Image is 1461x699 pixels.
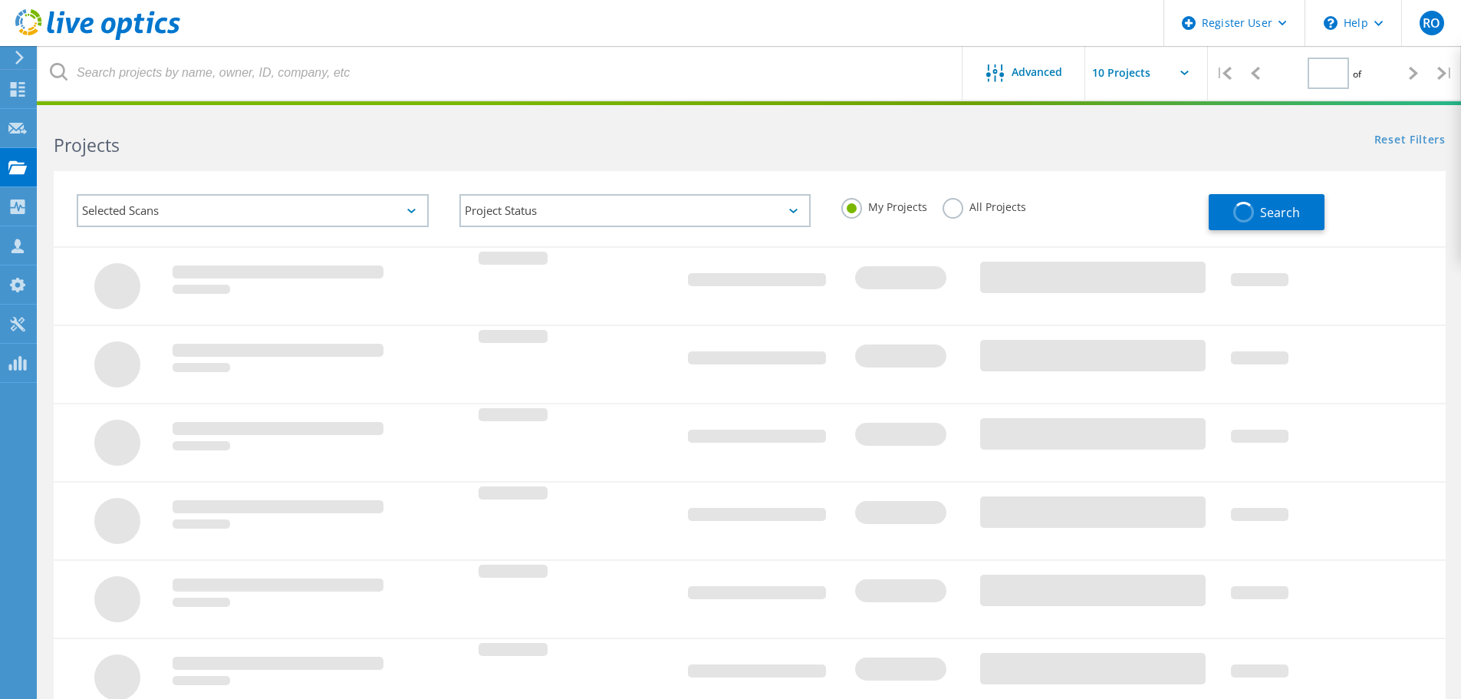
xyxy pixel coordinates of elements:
[15,32,180,43] a: Live Optics Dashboard
[1423,17,1440,29] span: RO
[943,198,1026,213] label: All Projects
[1012,67,1062,77] span: Advanced
[841,198,927,213] label: My Projects
[1374,134,1446,147] a: Reset Filters
[1260,204,1300,221] span: Search
[54,133,120,157] b: Projects
[1353,68,1361,81] span: of
[1324,16,1338,30] svg: \n
[459,194,811,227] div: Project Status
[38,46,963,100] input: Search projects by name, owner, ID, company, etc
[1208,46,1239,101] div: |
[1430,46,1461,101] div: |
[77,194,429,227] div: Selected Scans
[1209,194,1324,230] button: Search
